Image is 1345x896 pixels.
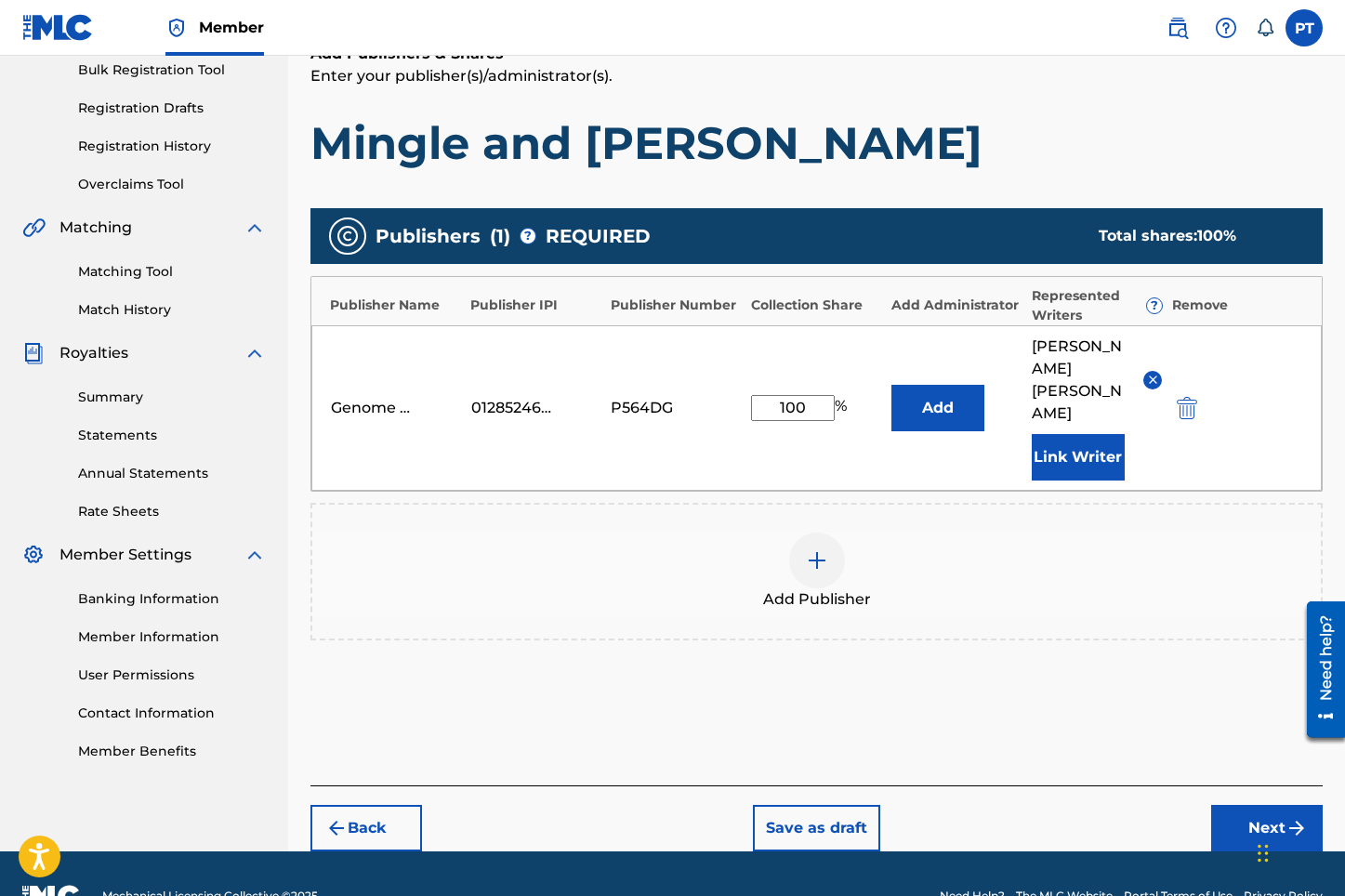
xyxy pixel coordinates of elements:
[78,262,266,282] a: Matching Tool
[1256,19,1274,37] div: Notifications
[310,115,1323,171] h1: Mingle and [PERSON_NAME]
[1252,807,1345,896] iframe: Chat Widget
[244,217,266,239] img: expand
[78,464,266,483] a: Annual Statements
[78,627,266,647] a: Member Information
[165,17,188,39] img: Top Rightsholder
[1167,17,1189,39] img: search
[59,342,128,364] span: Royalties
[78,589,266,609] a: Banking Information
[806,549,828,572] img: add
[1293,593,1345,747] iframe: Resource Center
[78,388,266,407] a: Summary
[1172,296,1303,315] div: Remove
[521,229,535,244] span: ?
[1215,17,1237,39] img: help
[376,222,481,250] span: Publishers
[78,665,266,685] a: User Permissions
[78,99,266,118] a: Registration Drafts
[244,544,266,566] img: expand
[490,222,510,250] span: ( 1 )
[1286,9,1323,46] div: User Menu
[78,426,266,445] a: Statements
[1207,9,1245,46] div: Help
[78,704,266,723] a: Contact Information
[310,805,422,851] button: Back
[78,175,266,194] a: Overclaims Tool
[1032,286,1163,325] div: Represented Writers
[1099,225,1286,247] div: Total shares:
[330,296,461,315] div: Publisher Name
[753,805,880,851] button: Save as draft
[1032,434,1125,481] button: Link Writer
[611,296,742,315] div: Publisher Number
[835,395,851,421] span: %
[325,817,348,839] img: 7ee5dd4eb1f8a8e3ef2f.svg
[1147,298,1162,313] span: ?
[1197,227,1236,244] span: 100 %
[546,222,651,250] span: REQUIRED
[22,544,45,566] img: Member Settings
[1177,397,1197,419] img: 12a2ab48e56ec057fbd8.svg
[199,17,264,38] span: Member
[22,342,45,364] img: Royalties
[59,217,132,239] span: Matching
[1211,805,1323,851] button: Next
[78,137,266,156] a: Registration History
[751,296,882,315] div: Collection Share
[1258,825,1269,881] div: Drag
[22,217,46,239] img: Matching
[78,60,266,80] a: Bulk Registration Tool
[78,502,266,521] a: Rate Sheets
[891,296,1022,315] div: Add Administrator
[78,300,266,320] a: Match History
[763,588,871,611] span: Add Publisher
[1159,9,1196,46] a: Public Search
[1032,336,1130,425] span: [PERSON_NAME] [PERSON_NAME]
[310,65,1323,87] p: Enter your publisher(s)/administrator(s).
[59,544,191,566] span: Member Settings
[22,14,94,41] img: MLC Logo
[78,742,266,761] a: Member Benefits
[336,225,359,247] img: publishers
[244,342,266,364] img: expand
[1146,373,1160,387] img: remove-from-list-button
[470,296,601,315] div: Publisher IPI
[891,385,984,431] button: Add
